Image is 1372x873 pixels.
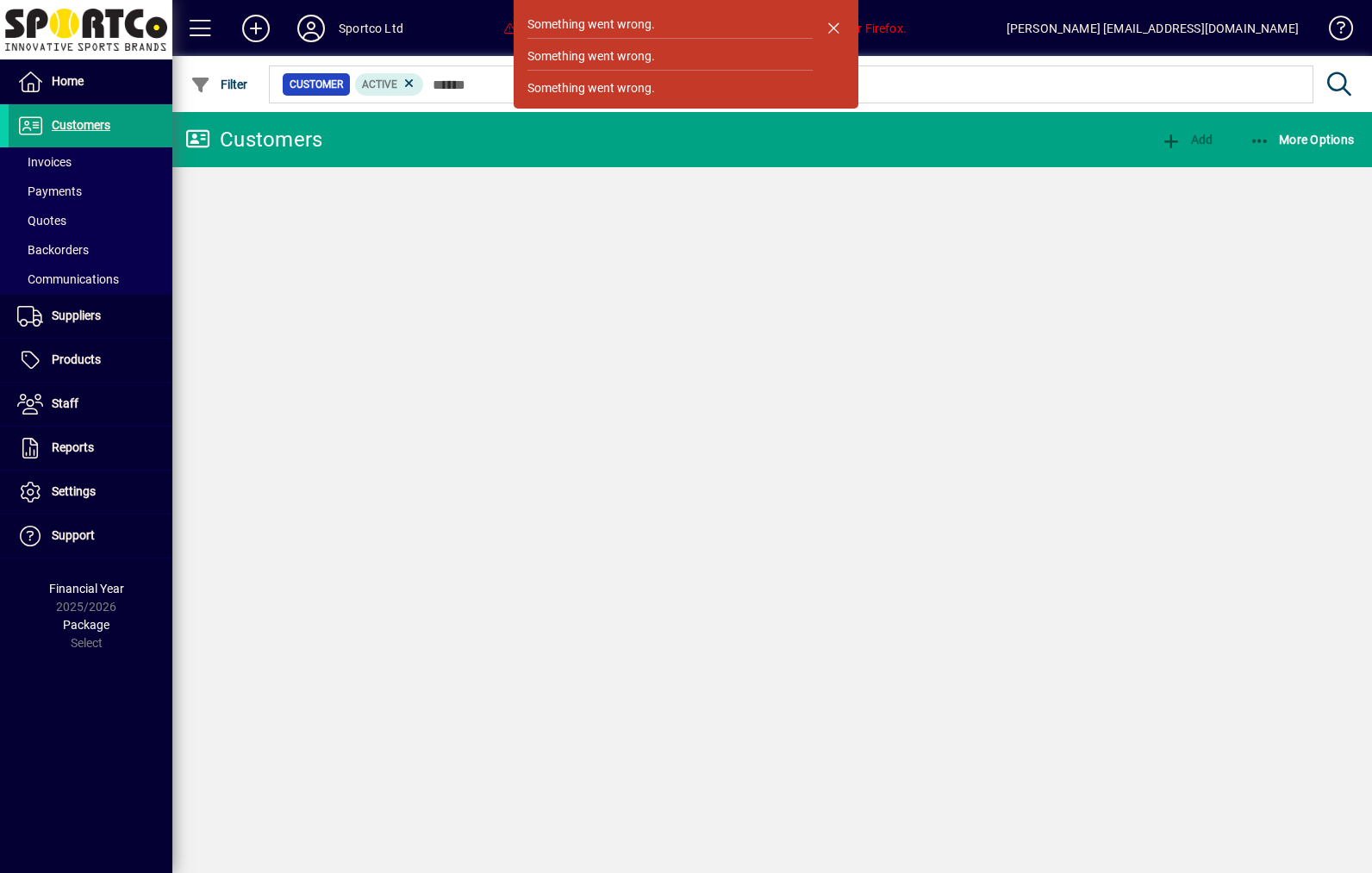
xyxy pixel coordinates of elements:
[52,352,101,366] span: Products
[1157,124,1217,155] button: Add
[355,73,424,96] mat-chip: Activation Status: Active
[1007,15,1299,42] div: [PERSON_NAME] [EMAIL_ADDRESS][DOMAIN_NAME]
[52,74,84,88] span: Home
[503,22,907,35] span: You are using an unsupported browser. We suggest Chrome, or Firefox.
[1161,133,1213,147] span: Add
[9,177,172,206] a: Payments
[9,339,172,382] a: Products
[1250,133,1355,147] span: More Options
[52,440,94,454] span: Reports
[290,76,343,93] span: Customer
[17,214,66,228] span: Quotes
[52,118,110,132] span: Customers
[9,427,172,470] a: Reports
[17,184,82,198] span: Payments
[228,13,284,44] button: Add
[339,15,403,42] div: Sportco Ltd
[9,147,172,177] a: Invoices
[9,383,172,426] a: Staff
[49,582,124,596] span: Financial Year
[185,126,322,153] div: Customers
[52,309,101,322] span: Suppliers
[9,471,172,514] a: Settings
[17,155,72,169] span: Invoices
[9,265,172,294] a: Communications
[63,618,109,632] span: Package
[1316,3,1350,59] a: Knowledge Base
[52,484,96,498] span: Settings
[9,206,172,235] a: Quotes
[52,528,95,542] span: Support
[17,243,89,257] span: Backorders
[17,272,119,286] span: Communications
[9,295,172,338] a: Suppliers
[190,78,248,91] span: Filter
[9,60,172,103] a: Home
[9,235,172,265] a: Backorders
[186,69,253,100] button: Filter
[1245,124,1359,155] button: More Options
[284,13,339,44] button: Profile
[362,78,397,90] span: Active
[52,396,78,410] span: Staff
[9,514,172,558] a: Support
